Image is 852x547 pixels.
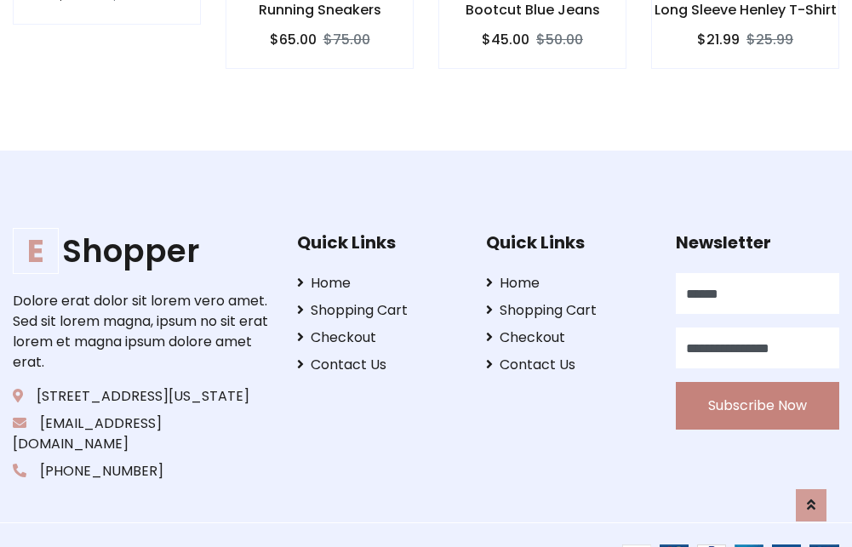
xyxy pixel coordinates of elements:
[486,328,649,348] a: Checkout
[676,382,839,430] button: Subscribe Now
[486,273,649,293] a: Home
[297,328,460,348] a: Checkout
[486,355,649,375] a: Contact Us
[652,2,838,18] h6: Long Sleeve Henley T-Shirt
[746,30,793,49] del: $25.99
[297,300,460,321] a: Shopping Cart
[13,232,271,270] a: EShopper
[226,2,413,18] h6: Running Sneakers
[486,300,649,321] a: Shopping Cart
[13,291,271,373] p: Dolore erat dolor sit lorem vero amet. Sed sit lorem magna, ipsum no sit erat lorem et magna ipsu...
[482,31,529,48] h6: $45.00
[486,232,649,253] h5: Quick Links
[697,31,740,48] h6: $21.99
[13,228,59,274] span: E
[536,30,583,49] del: $50.00
[297,232,460,253] h5: Quick Links
[270,31,317,48] h6: $65.00
[13,386,271,407] p: [STREET_ADDRESS][US_STATE]
[13,413,271,454] p: [EMAIL_ADDRESS][DOMAIN_NAME]
[13,461,271,481] p: [PHONE_NUMBER]
[323,30,370,49] del: $75.00
[439,2,626,18] h6: Bootcut Blue Jeans
[13,232,271,270] h1: Shopper
[297,273,460,293] a: Home
[676,232,839,253] h5: Newsletter
[297,355,460,375] a: Contact Us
